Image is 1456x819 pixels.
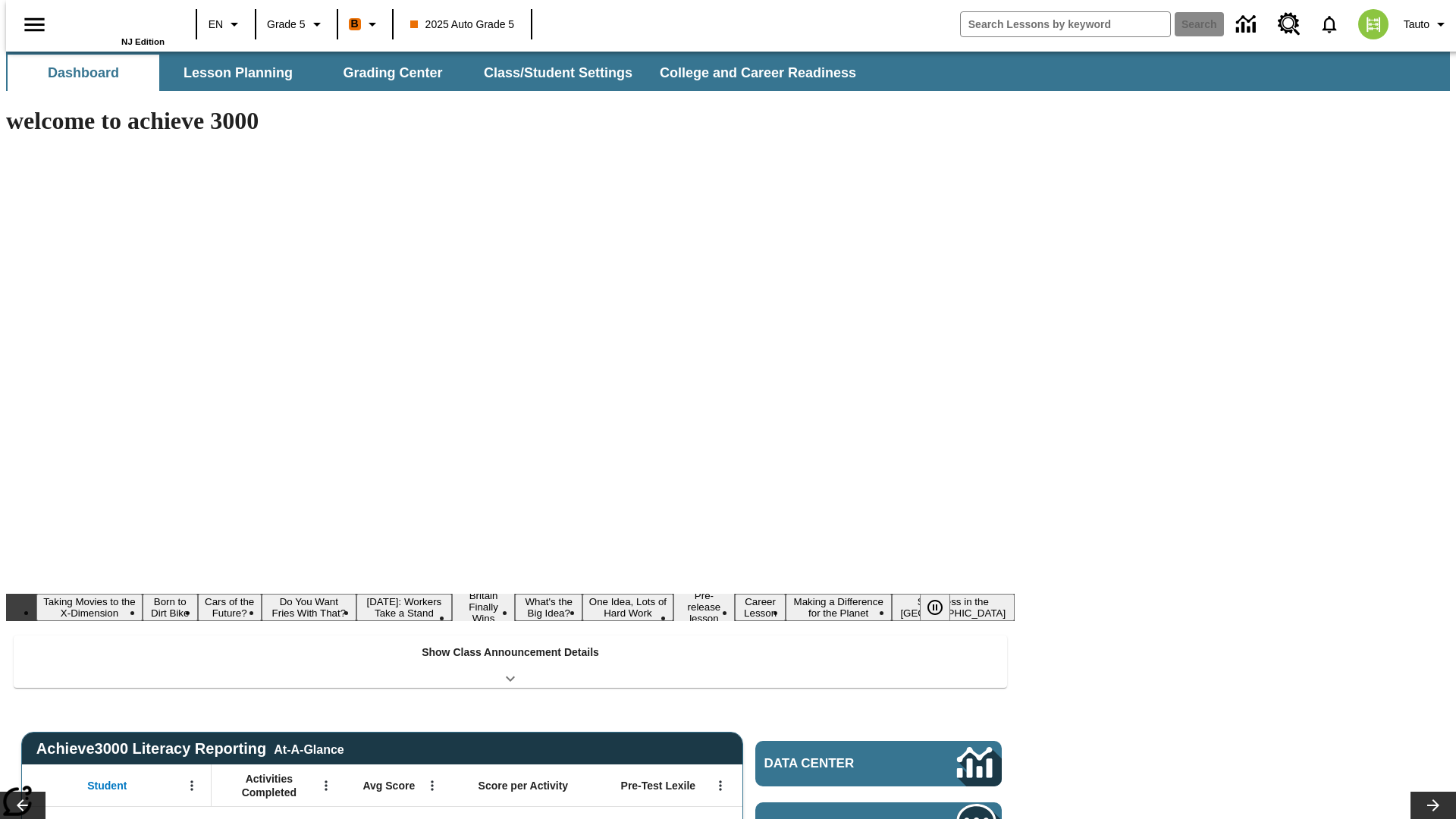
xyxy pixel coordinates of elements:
span: Grade 5 [267,17,306,33]
div: SubNavbar [6,52,1450,91]
div: Pause [920,594,965,621]
span: NJ Edition [121,37,165,46]
button: Slide 6 Britain Finally Wins [452,588,515,626]
a: Notifications [1310,5,1349,44]
div: Show Class Announcement Details [14,635,1007,688]
button: Slide 3 Cars of the Future? [198,594,262,621]
button: Dashboard [8,55,159,91]
span: B [351,14,359,33]
button: Slide 4 Do You Want Fries With That? [262,594,356,621]
span: Student [87,779,127,792]
span: 2025 Auto Grade 5 [410,17,515,33]
span: EN [209,17,223,33]
button: Open side menu [12,2,57,47]
button: Language: EN, Select a language [202,11,250,38]
button: Slide 7 What's the Big Idea? [515,594,582,621]
button: Slide 10 Career Lesson [735,594,786,621]
span: Achieve3000 Literacy Reporting [36,740,344,758]
button: College and Career Readiness [648,55,868,91]
span: Pre-Test Lexile [621,779,696,792]
a: Home [66,7,165,37]
span: Tauto [1404,17,1429,33]
button: Select a new avatar [1349,5,1398,44]
button: Boost Class color is orange. Change class color [343,11,388,38]
button: Grading Center [317,55,469,91]
button: Slide 5 Labor Day: Workers Take a Stand [356,594,452,621]
h1: welcome to achieve 3000 [6,107,1015,135]
a: Resource Center, Will open in new tab [1269,4,1310,45]
button: Open Menu [421,774,444,797]
button: Profile/Settings [1398,11,1456,38]
span: Avg Score [362,779,415,792]
p: Show Class Announcement Details [422,645,599,661]
button: Slide 1 Taking Movies to the X-Dimension [36,594,143,621]
button: Class/Student Settings [472,55,645,91]
button: Pause [920,594,950,621]
button: Slide 9 Pre-release lesson [673,588,736,626]
div: At-A-Glance [274,740,344,757]
input: search field [961,12,1170,36]
button: Slide 12 Sleepless in the Animal Kingdom [892,594,1015,621]
div: Home [66,5,165,46]
a: Data Center [1227,4,1269,45]
button: Lesson Planning [162,55,314,91]
button: Slide 2 Born to Dirt Bike [143,594,198,621]
img: avatar image [1358,9,1389,39]
button: Lesson carousel, Next [1410,792,1456,819]
a: Data Center [755,741,1002,786]
button: Open Menu [709,774,732,797]
button: Slide 11 Making a Difference for the Planet [786,594,892,621]
button: Open Menu [315,774,337,797]
span: Activities Completed [219,772,319,799]
button: Grade: Grade 5, Select a grade [261,11,332,38]
span: Score per Activity [479,779,569,792]
div: SubNavbar [6,55,870,91]
span: Data Center [764,756,906,771]
button: Open Menu [180,774,203,797]
button: Slide 8 One Idea, Lots of Hard Work [582,594,673,621]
